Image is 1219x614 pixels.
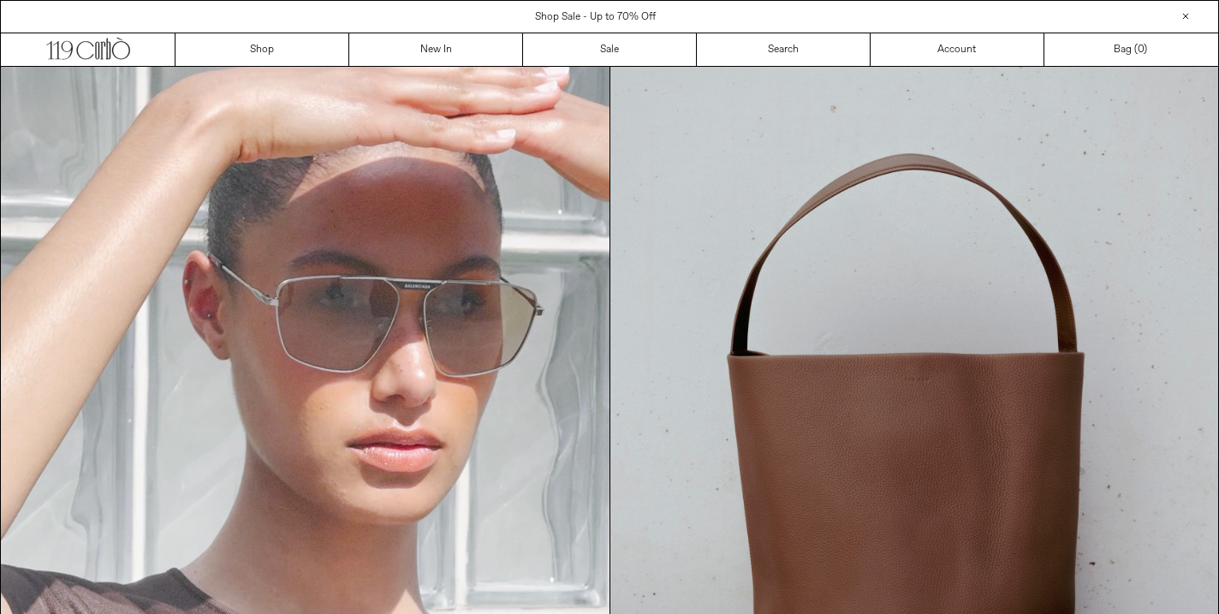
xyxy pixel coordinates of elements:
[535,10,656,24] a: Shop Sale - Up to 70% Off
[871,33,1044,66] a: Account
[1138,42,1147,57] span: )
[523,33,697,66] a: Sale
[1138,43,1144,57] span: 0
[349,33,523,66] a: New In
[175,33,349,66] a: Shop
[1044,33,1218,66] a: Bag ()
[697,33,871,66] a: Search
